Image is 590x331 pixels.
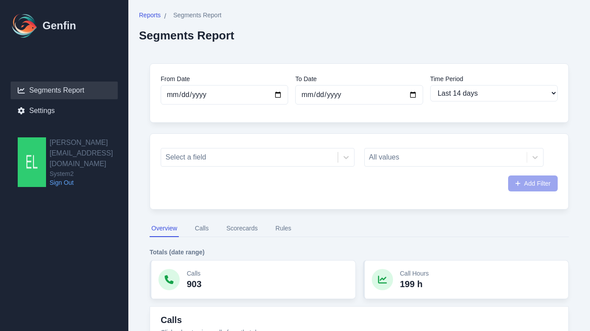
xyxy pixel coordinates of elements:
h2: [PERSON_NAME][EMAIL_ADDRESS][DOMAIN_NAME] [50,137,128,169]
span: / [164,11,166,22]
label: Time Period [430,74,558,83]
p: 199 h [400,278,429,290]
button: Rules [274,220,293,237]
button: Scorecards [224,220,259,237]
button: Overview [150,220,179,237]
p: Call Hours [400,269,429,278]
a: Settings [11,102,118,120]
img: Logo [11,12,39,40]
img: elissa@system2.fitness [18,137,46,187]
h2: Segments Report [139,29,234,42]
h1: Genfin [42,19,76,33]
span: Reports [139,11,161,19]
label: From Date [161,74,288,83]
span: Segments Report [173,11,221,19]
h3: Calls [161,314,263,326]
a: Sign Out [50,178,128,187]
label: To Date [295,74,423,83]
button: Calls [193,220,210,237]
span: System2 [50,169,128,178]
p: Calls [187,269,201,278]
a: Segments Report [11,82,118,99]
p: 903 [187,278,201,290]
h4: Totals (date range) [150,248,569,257]
button: Add Filter [508,175,558,191]
a: Reports [139,11,161,22]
